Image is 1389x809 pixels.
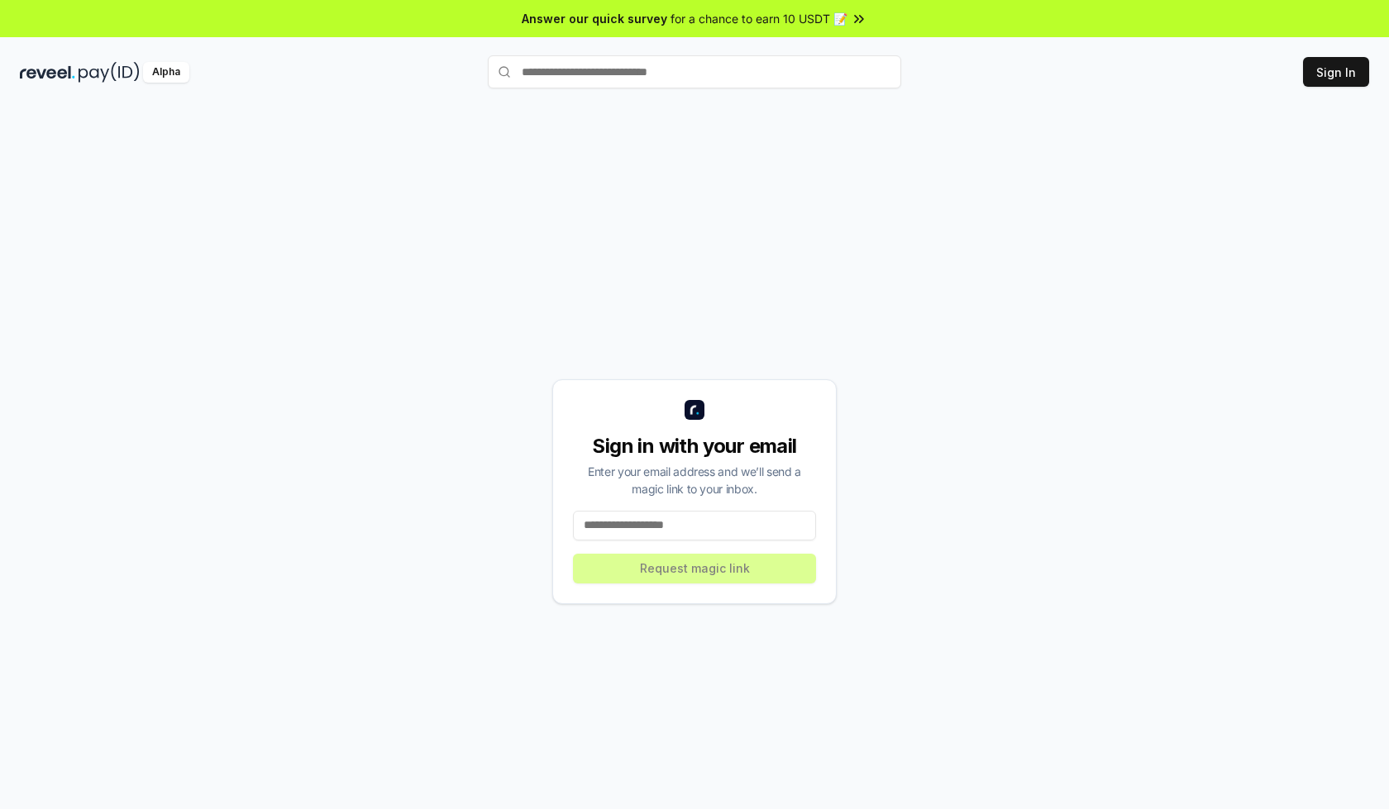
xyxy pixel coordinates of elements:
[143,62,189,83] div: Alpha
[671,10,847,27] span: for a chance to earn 10 USDT 📝
[20,62,75,83] img: reveel_dark
[573,433,816,459] div: Sign in with your email
[1303,57,1369,87] button: Sign In
[522,10,667,27] span: Answer our quick survey
[573,463,816,497] div: Enter your email address and we’ll send a magic link to your inbox.
[685,400,704,420] img: logo_small
[79,62,140,83] img: pay_id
